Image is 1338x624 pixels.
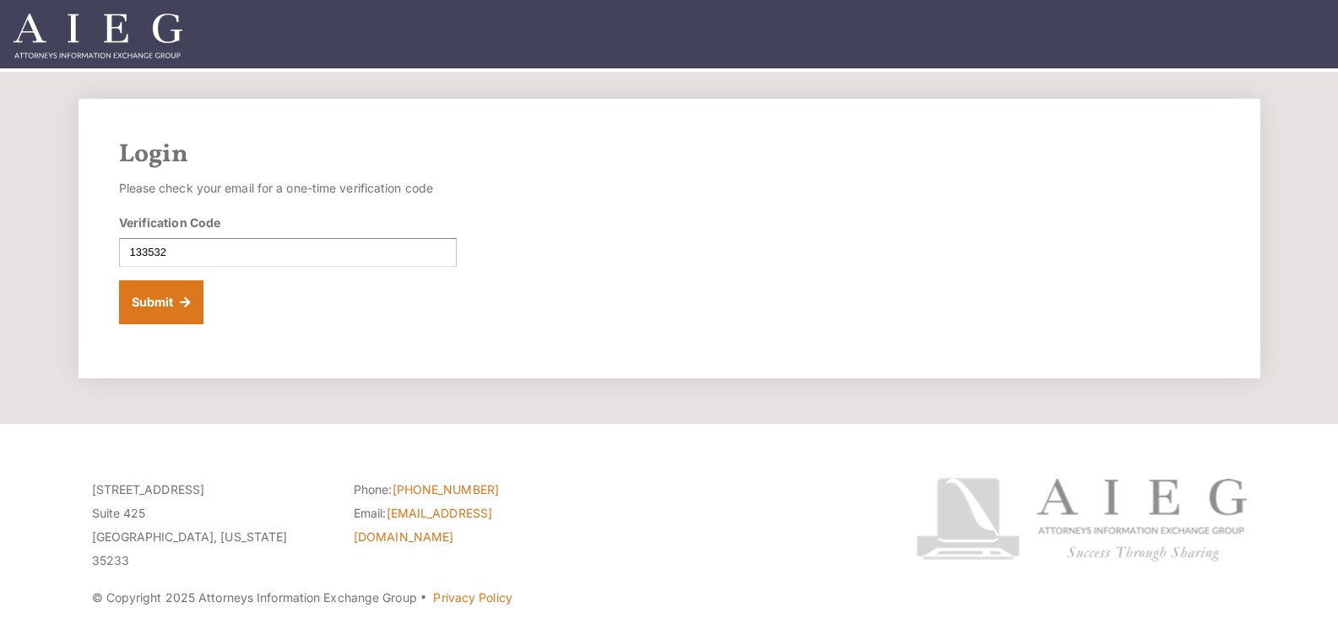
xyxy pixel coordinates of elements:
[354,506,492,544] a: [EMAIL_ADDRESS][DOMAIN_NAME]
[119,176,457,200] p: Please check your email for a one-time verification code
[393,482,499,496] a: [PHONE_NUMBER]
[354,502,590,549] li: Email:
[92,478,328,572] p: [STREET_ADDRESS] Suite 425 [GEOGRAPHIC_DATA], [US_STATE] 35233
[916,478,1247,562] img: Attorneys Information Exchange Group logo
[420,597,427,605] span: ·
[14,14,182,58] img: Attorneys Information Exchange Group
[92,586,853,610] p: © Copyright 2025 Attorneys Information Exchange Group
[119,214,221,231] label: Verification Code
[354,478,590,502] li: Phone:
[433,590,512,605] a: Privacy Policy
[119,280,204,324] button: Submit
[119,139,1220,170] h2: Login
